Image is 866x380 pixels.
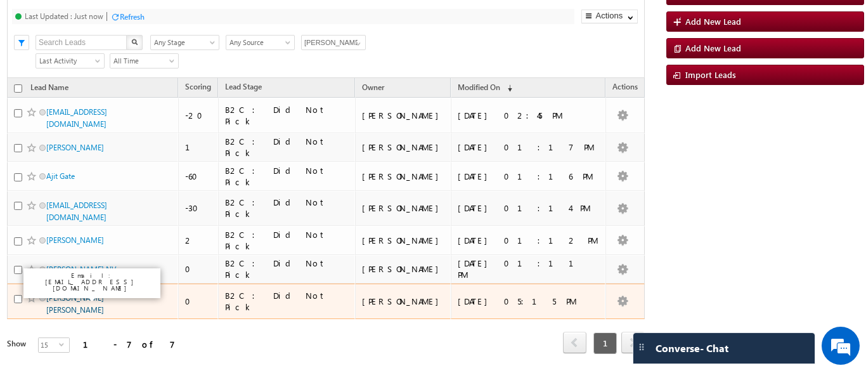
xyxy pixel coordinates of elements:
[110,98,174,109] span: All Time
[685,16,741,27] span: Add New Lead
[161,10,243,20] div: #3 Follow Up Leads-Interacted
[387,22,469,32] div: ...
[305,125,327,134] span: Owner
[179,80,217,96] a: Scoring
[214,124,250,134] span: Lead Stage
[656,343,728,354] span: Converse - Chat
[131,81,138,88] img: Search
[370,125,413,134] span: Modified On
[16,117,231,282] textarea: Type your message and hit 'Enter'
[39,180,59,194] span: 15
[150,35,219,50] a: Any Stage
[500,22,582,32] div: ...
[364,122,431,139] a: Modified On (sorted descending)
[637,342,647,352] img: carter-drag
[46,200,107,222] a: [EMAIL_ADDRESS][DOMAIN_NAME]
[36,55,100,67] span: Last Activity
[685,69,736,80] span: Import Leads
[225,82,262,91] span: Lead Stage
[22,67,53,83] img: d_60004797649_company_0_60004797649
[458,202,600,214] div: [DATE] 01:14 PM
[208,6,238,37] div: Minimize live chat window
[110,53,179,69] a: All Time
[488,122,552,139] a: Follow Up Date
[458,82,500,92] span: Modified On
[301,77,366,93] input: Type to Search
[225,136,350,159] div: B2C : Did Not Pick
[161,22,243,32] div: ...
[685,43,741,53] span: Add New Lead
[225,229,350,252] div: B2C : Did Not Pick
[226,77,295,93] a: Any Source
[24,81,75,97] a: Lead Name
[24,123,75,140] a: Lead Name
[362,141,445,153] div: [PERSON_NAME]
[185,110,212,121] div: -20
[219,80,268,96] a: Lead Stage
[185,296,212,307] div: 0
[685,85,741,96] span: Add New Lead
[66,67,213,83] div: Chat with us now
[787,8,842,19] span: Collapse Panel
[137,6,251,37] a: #3 Follow Up Leads-Interacted...
[14,127,22,135] input: Check all records
[46,171,75,181] a: Ajit Gate
[593,332,617,354] span: 1
[225,290,350,313] div: B2C : Did Not Pick
[225,197,350,219] div: B2C : Did Not Pick
[48,10,129,20] div: #4 Follow Up (total pending)
[36,96,105,111] a: Last Activity
[7,180,28,192] div: Show
[7,140,645,161] td: No records match you criteria. to view all your leads.
[362,202,445,214] div: [PERSON_NAME]
[250,6,364,37] a: #5 Follow-up [ 0 Interacted ]...
[621,332,645,353] span: next
[29,272,155,291] p: Email: [EMAIL_ADDRESS][DOMAIN_NAME]
[108,21,132,32] div: Details
[226,37,290,48] span: Any Source
[458,141,600,153] div: [DATE] 01:17 PM
[151,37,215,48] span: Any Stage
[135,122,174,139] a: Scoring
[110,96,179,111] a: All Time
[14,84,22,93] input: Check all records
[172,293,230,310] em: Start Chat
[563,332,586,353] span: prev
[301,34,365,50] div: Owner Filter
[46,143,104,152] a: [PERSON_NAME]
[83,179,184,193] div: 0 - 0 of 0
[110,55,174,67] span: All Time
[502,83,512,93] span: (sorted descending)
[274,22,356,32] div: ...
[185,82,211,91] span: Scoring
[36,98,100,109] span: Last Activity
[185,235,212,246] div: 2
[415,126,425,136] span: (sorted descending)
[226,79,290,91] span: Any Source
[581,10,638,23] button: Actions
[25,11,103,21] div: Last Updated : Just now
[185,202,212,214] div: -30
[349,78,365,91] a: Show All Items
[150,77,219,93] div: Lead Stage Filter
[458,296,600,307] div: [DATE] 05:15 PM
[225,258,350,280] div: B2C : Did Not Pick
[387,10,469,20] div: #2 Fresh Leads (Not Called)
[226,35,295,50] a: Any Source
[7,338,28,350] div: Show
[685,32,746,43] span: Quick Add Lead
[36,53,105,69] a: Last Activity
[685,112,736,122] span: Import Leads
[362,235,445,246] div: [PERSON_NAME]
[141,124,167,134] span: Scoring
[451,80,519,96] a: Modified On (sorted descending)
[621,333,645,353] a: next
[46,265,120,274] a: [PERSON_NAME] NV .
[225,104,350,127] div: B2C : Did Not Pick
[685,58,741,69] span: Add New Lead
[500,10,582,20] div: #1 Calendly Bookings For [DATE]
[207,122,257,139] a: Lead Stage
[589,174,612,195] span: prev
[59,341,69,347] span: select
[621,174,645,195] span: next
